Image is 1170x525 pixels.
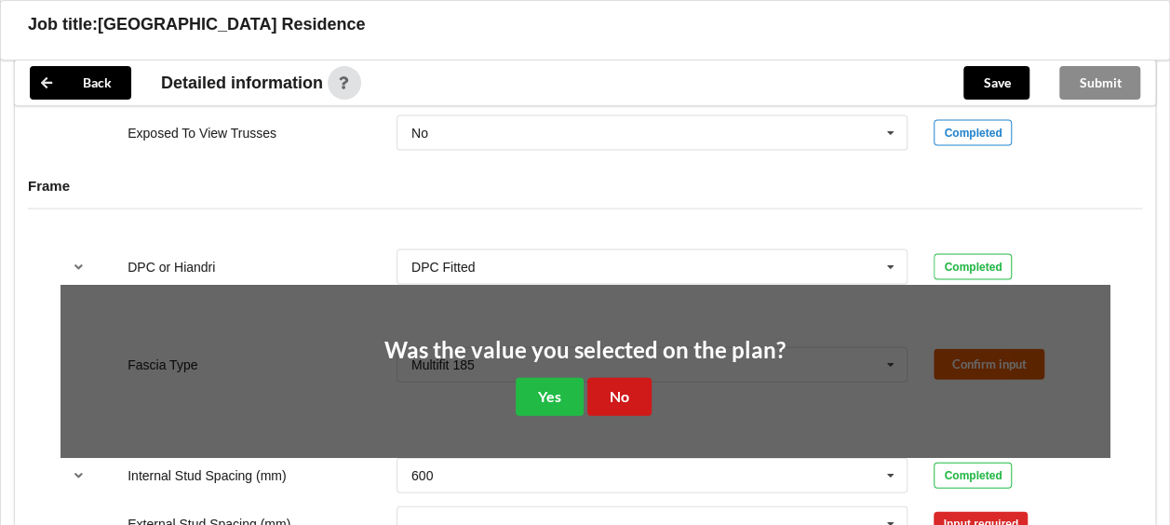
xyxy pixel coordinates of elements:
[587,378,652,416] button: No
[411,469,433,482] div: 600
[516,378,584,416] button: Yes
[934,254,1012,280] div: Completed
[61,250,97,284] button: reference-toggle
[98,14,365,35] h3: [GEOGRAPHIC_DATA] Residence
[128,468,286,483] label: Internal Stud Spacing (mm)
[128,126,276,141] label: Exposed To View Trusses
[384,336,786,365] h2: Was the value you selected on the plan?
[934,463,1012,489] div: Completed
[411,261,475,274] div: DPC Fitted
[934,120,1012,146] div: Completed
[128,260,215,275] label: DPC or Hiandri
[963,66,1029,100] button: Save
[28,177,1142,195] h4: Frame
[161,74,323,91] span: Detailed information
[411,127,428,140] div: No
[30,66,131,100] button: Back
[61,459,97,492] button: reference-toggle
[28,14,98,35] h3: Job title:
